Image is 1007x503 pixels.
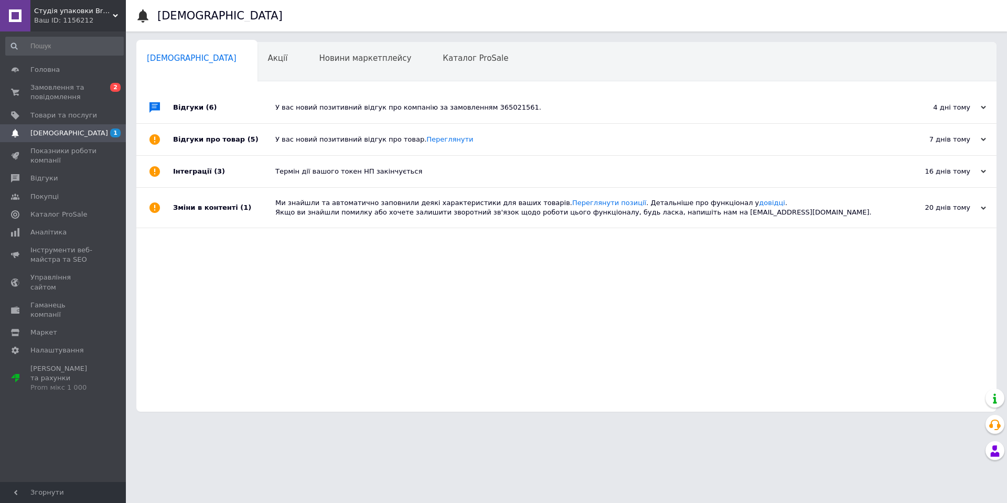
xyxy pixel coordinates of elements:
span: Каталог ProSale [443,53,508,63]
span: Гаманець компанії [30,301,97,319]
span: Головна [30,65,60,74]
span: Покупці [30,192,59,201]
div: 16 днів тому [881,167,986,176]
span: (3) [214,167,225,175]
span: (1) [240,204,251,211]
div: Термін дії вашого токен НП закінчується [275,167,881,176]
span: Відгуки [30,174,58,183]
div: 7 днів тому [881,135,986,144]
a: Переглянути позиції [572,199,646,207]
span: Акції [268,53,288,63]
div: У вас новий позитивний відгук про товар. [275,135,881,144]
div: Відгуки [173,92,275,123]
span: Показники роботи компанії [30,146,97,165]
span: Маркет [30,328,57,337]
span: [PERSON_NAME] та рахунки [30,364,97,393]
span: (5) [248,135,259,143]
div: Інтеграції [173,156,275,187]
span: [DEMOGRAPHIC_DATA] [147,53,237,63]
span: Замовлення та повідомлення [30,83,97,102]
div: Prom мікс 1 000 [30,383,97,392]
span: Налаштування [30,346,84,355]
span: (6) [206,103,217,111]
span: Аналітика [30,228,67,237]
span: [DEMOGRAPHIC_DATA] [30,129,108,138]
div: Зміни в контенті [173,188,275,228]
div: 4 дні тому [881,103,986,112]
span: Управління сайтом [30,273,97,292]
div: Ми знайшли та автоматично заповнили деякі характеристики для ваших товарів. . Детальніше про функ... [275,198,881,217]
span: Товари та послуги [30,111,97,120]
div: У вас новий позитивний відгук про компанію за замовленням 365021561. [275,103,881,112]
span: Новини маркетплейсу [319,53,411,63]
a: Переглянути [426,135,473,143]
h1: [DEMOGRAPHIC_DATA] [157,9,283,22]
span: Студія упаковки Brand Pak [34,6,113,16]
div: Ваш ID: 1156212 [34,16,126,25]
span: 1 [110,129,121,137]
div: 20 днів тому [881,203,986,212]
span: Інструменти веб-майстра та SEO [30,245,97,264]
span: Каталог ProSale [30,210,87,219]
div: Відгуки про товар [173,124,275,155]
a: довідці [759,199,785,207]
span: 2 [110,83,121,92]
input: Пошук [5,37,124,56]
